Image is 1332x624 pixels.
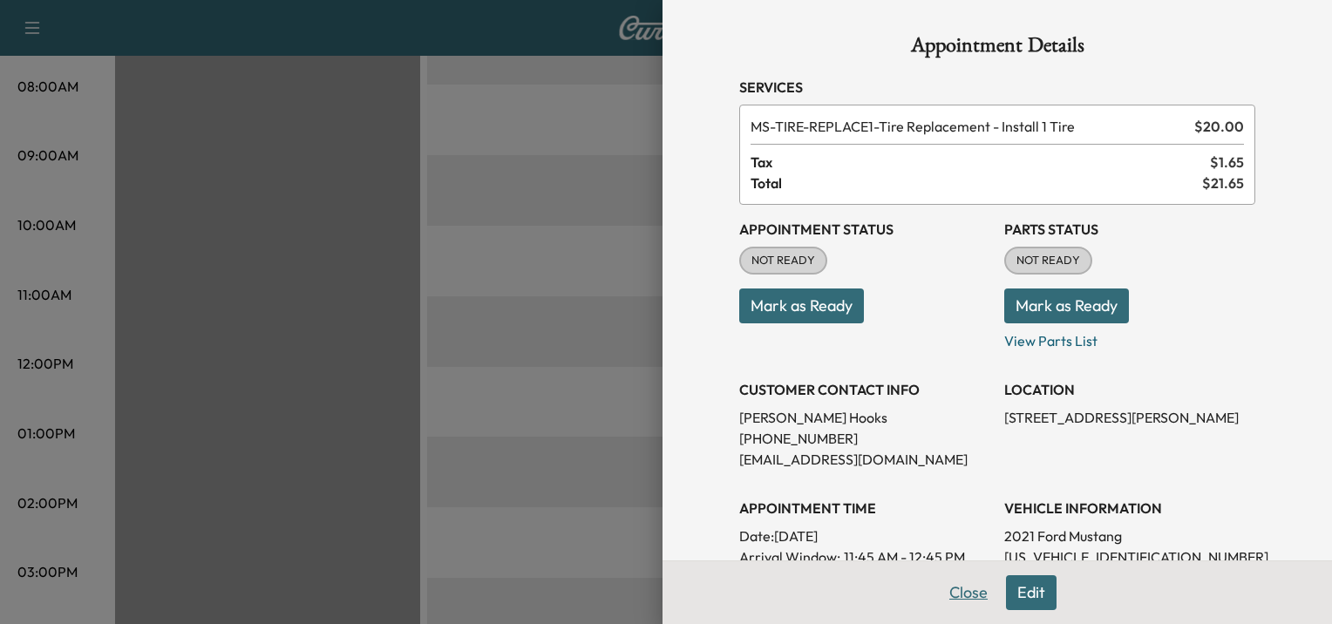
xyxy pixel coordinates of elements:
[739,288,864,323] button: Mark as Ready
[739,428,990,449] p: [PHONE_NUMBER]
[739,35,1255,63] h1: Appointment Details
[938,575,999,610] button: Close
[739,546,990,567] p: Arrival Window:
[1004,498,1255,519] h3: VEHICLE INFORMATION
[1202,173,1244,193] span: $ 21.65
[739,407,990,428] p: [PERSON_NAME] Hooks
[1004,526,1255,546] p: 2021 Ford Mustang
[751,116,1187,137] span: Tire Replacement - Install 1 Tire
[739,449,990,470] p: [EMAIL_ADDRESS][DOMAIN_NAME]
[1004,546,1255,567] p: [US_VEHICLE_IDENTIFICATION_NUMBER]
[1210,152,1244,173] span: $ 1.65
[751,173,1202,193] span: Total
[1004,379,1255,400] h3: LOCATION
[739,498,990,519] h3: APPOINTMENT TIME
[1004,219,1255,240] h3: Parts Status
[739,526,990,546] p: Date: [DATE]
[844,546,965,567] span: 11:45 AM - 12:45 PM
[1006,252,1091,269] span: NOT READY
[739,77,1255,98] h3: Services
[1006,575,1057,610] button: Edit
[741,252,826,269] span: NOT READY
[1004,407,1255,428] p: [STREET_ADDRESS][PERSON_NAME]
[1004,288,1129,323] button: Mark as Ready
[739,379,990,400] h3: CUSTOMER CONTACT INFO
[739,219,990,240] h3: Appointment Status
[751,152,1210,173] span: Tax
[1004,323,1255,351] p: View Parts List
[1194,116,1244,137] span: $ 20.00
